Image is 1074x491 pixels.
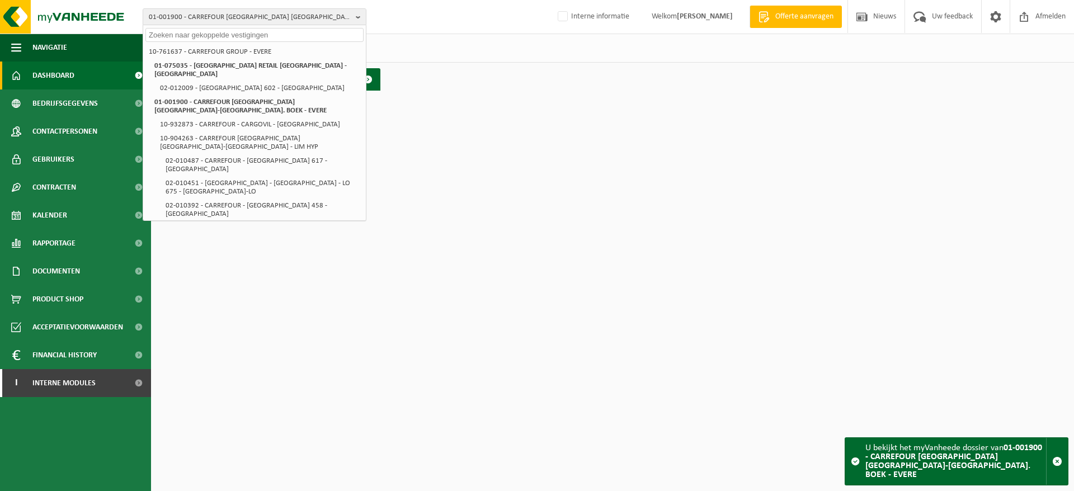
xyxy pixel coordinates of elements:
[145,45,364,59] li: 10-761637 - CARREFOUR GROUP - EVERE
[162,199,364,221] li: 02-010392 - CARREFOUR - [GEOGRAPHIC_DATA] 458 - [GEOGRAPHIC_DATA]
[145,28,364,42] input: Zoeken naar gekoppelde vestigingen
[162,154,364,176] li: 02-010487 - CARREFOUR - [GEOGRAPHIC_DATA] 617 - [GEOGRAPHIC_DATA]
[677,12,733,21] strong: [PERSON_NAME]
[32,201,67,229] span: Kalender
[162,176,364,199] li: 02-010451 - [GEOGRAPHIC_DATA] - [GEOGRAPHIC_DATA] - LO 675 - [GEOGRAPHIC_DATA]-LO
[11,369,21,397] span: I
[32,369,96,397] span: Interne modules
[32,62,74,89] span: Dashboard
[32,257,80,285] span: Documenten
[865,443,1042,479] strong: 01-001900 - CARREFOUR [GEOGRAPHIC_DATA] [GEOGRAPHIC_DATA]-[GEOGRAPHIC_DATA]. BOEK - EVERE
[32,341,97,369] span: Financial History
[154,62,347,78] strong: 01-075035 - [GEOGRAPHIC_DATA] RETAIL [GEOGRAPHIC_DATA] - [GEOGRAPHIC_DATA]
[555,8,629,25] label: Interne informatie
[32,313,123,341] span: Acceptatievoorwaarden
[157,131,364,154] li: 10-904263 - CARREFOUR [GEOGRAPHIC_DATA] [GEOGRAPHIC_DATA]-[GEOGRAPHIC_DATA] - LIM HYP
[32,89,98,117] span: Bedrijfsgegevens
[772,11,836,22] span: Offerte aanvragen
[32,34,67,62] span: Navigatie
[157,81,364,95] li: 02-012009 - [GEOGRAPHIC_DATA] 602 - [GEOGRAPHIC_DATA]
[32,173,76,201] span: Contracten
[32,117,97,145] span: Contactpersonen
[154,98,327,114] strong: 01-001900 - CARREFOUR [GEOGRAPHIC_DATA] [GEOGRAPHIC_DATA]-[GEOGRAPHIC_DATA]. BOEK - EVERE
[149,9,351,26] span: 01-001900 - CARREFOUR [GEOGRAPHIC_DATA] [GEOGRAPHIC_DATA]-[GEOGRAPHIC_DATA]. BOEK - EVERE
[750,6,842,28] a: Offerte aanvragen
[143,8,366,25] button: 01-001900 - CARREFOUR [GEOGRAPHIC_DATA] [GEOGRAPHIC_DATA]-[GEOGRAPHIC_DATA]. BOEK - EVERE
[32,285,83,313] span: Product Shop
[157,117,364,131] li: 10-932873 - CARREFOUR - CARGOVIL - [GEOGRAPHIC_DATA]
[32,145,74,173] span: Gebruikers
[32,229,76,257] span: Rapportage
[865,438,1046,485] div: U bekijkt het myVanheede dossier van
